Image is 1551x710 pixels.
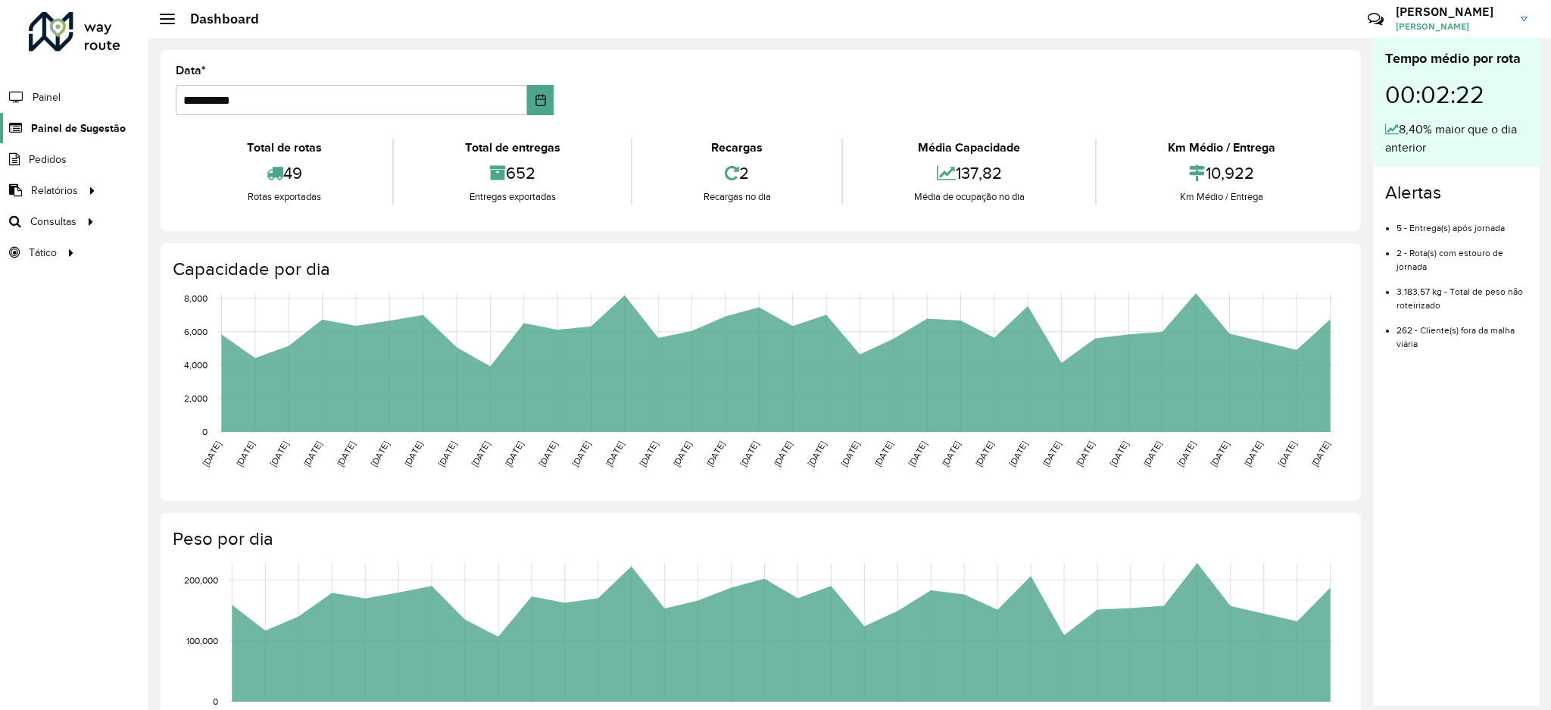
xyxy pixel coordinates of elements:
text: [DATE] [369,439,391,468]
text: [DATE] [839,439,861,468]
text: [DATE] [1041,439,1063,468]
text: 100,000 [186,636,218,646]
div: 2 [636,157,838,189]
text: [DATE] [1108,439,1130,468]
text: 4,000 [184,360,208,370]
span: Painel [33,89,61,105]
text: 2,000 [184,393,208,403]
div: 652 [398,157,627,189]
span: Pedidos [29,152,67,167]
div: Entregas exportadas [398,189,627,205]
button: Choose Date [527,85,554,115]
text: 0 [202,427,208,436]
text: 6,000 [184,327,208,336]
text: [DATE] [704,439,726,468]
text: 0 [213,696,218,706]
text: [DATE] [301,439,323,468]
span: [PERSON_NAME] [1396,20,1509,33]
text: [DATE] [435,439,457,468]
div: Tempo médio por rota [1385,48,1528,69]
li: 5 - Entrega(s) após jornada [1397,210,1528,235]
text: [DATE] [738,439,760,468]
li: 262 - Cliente(s) fora da malha viária [1397,312,1528,351]
text: [DATE] [268,439,290,468]
span: Relatórios [31,183,78,199]
text: [DATE] [570,439,592,468]
div: 137,82 [847,157,1091,189]
text: [DATE] [503,439,525,468]
text: [DATE] [335,439,357,468]
span: Painel de Sugestão [31,120,126,136]
div: Média Capacidade [847,139,1091,157]
text: [DATE] [671,439,693,468]
h4: Capacidade por dia [173,258,1346,280]
div: 00:02:22 [1385,69,1528,120]
text: [DATE] [638,439,660,468]
text: [DATE] [872,439,894,468]
h3: [PERSON_NAME] [1396,5,1509,19]
div: Total de entregas [398,139,627,157]
span: Consultas [30,214,76,230]
li: 3.183,57 kg - Total de peso não roteirizado [1397,274,1528,312]
text: [DATE] [537,439,559,468]
div: 10,922 [1100,157,1342,189]
text: [DATE] [234,439,256,468]
div: 49 [179,157,389,189]
text: [DATE] [604,439,626,468]
text: [DATE] [973,439,995,468]
text: [DATE] [1074,439,1096,468]
div: Recargas [636,139,838,157]
text: [DATE] [907,439,928,468]
div: Km Médio / Entrega [1100,139,1342,157]
div: Média de ocupação no dia [847,189,1091,205]
h4: Alertas [1385,182,1528,204]
text: [DATE] [470,439,492,468]
div: Km Médio / Entrega [1100,189,1342,205]
text: [DATE] [201,439,223,468]
text: 8,000 [184,293,208,303]
h4: Peso por dia [173,528,1346,550]
text: [DATE] [1141,439,1163,468]
a: Contato Rápido [1359,3,1392,36]
text: [DATE] [772,439,794,468]
text: [DATE] [1209,439,1231,468]
li: 2 - Rota(s) com estouro de jornada [1397,235,1528,274]
text: 200,000 [184,575,218,585]
text: [DATE] [806,439,828,468]
span: Tático [29,245,57,261]
text: [DATE] [1276,439,1298,468]
label: Data [176,61,206,80]
div: 8,40% maior que o dia anterior [1385,120,1528,157]
h2: Dashboard [175,11,259,27]
text: [DATE] [1242,439,1264,468]
div: Recargas no dia [636,189,838,205]
text: [DATE] [1007,439,1029,468]
text: [DATE] [1175,439,1197,468]
text: [DATE] [402,439,424,468]
div: Rotas exportadas [179,189,389,205]
text: [DATE] [940,439,962,468]
text: [DATE] [1309,439,1331,468]
div: Total de rotas [179,139,389,157]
